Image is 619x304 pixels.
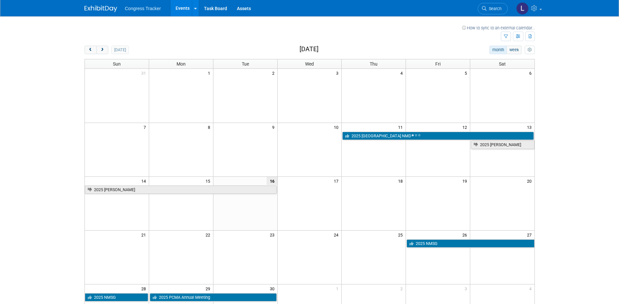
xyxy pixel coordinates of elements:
span: 1 [207,69,213,77]
a: 2025 [PERSON_NAME] [471,141,534,149]
span: 23 [269,231,277,239]
span: 8 [207,123,213,131]
span: 28 [141,284,149,293]
span: 2 [400,284,406,293]
span: 1 [335,284,341,293]
span: 18 [397,177,406,185]
i: Personalize Calendar [528,48,532,52]
span: 30 [269,284,277,293]
span: 27 [526,231,534,239]
span: 16 [267,177,277,185]
button: next [96,46,108,54]
span: 7 [143,123,149,131]
span: 2 [271,69,277,77]
span: 31 [141,69,149,77]
a: Search [478,3,508,14]
span: 19 [462,177,470,185]
span: Search [487,6,502,11]
span: Sun [113,61,121,67]
span: 11 [397,123,406,131]
span: 17 [333,177,341,185]
span: Thu [370,61,378,67]
span: 24 [333,231,341,239]
span: Congress Tracker [125,6,161,11]
a: How to sync to an external calendar... [462,25,535,30]
span: 6 [529,69,534,77]
img: ExhibitDay [85,6,117,12]
button: month [489,46,507,54]
span: 25 [397,231,406,239]
span: 22 [205,231,213,239]
span: 3 [464,284,470,293]
span: 20 [526,177,534,185]
a: 2025 NMSG [407,239,534,248]
span: 14 [141,177,149,185]
span: 21 [141,231,149,239]
span: 10 [333,123,341,131]
span: 3 [335,69,341,77]
button: prev [85,46,97,54]
span: Mon [177,61,186,67]
span: Sat [499,61,506,67]
button: myCustomButton [525,46,534,54]
a: 2025 PCMA Annual Meeting [150,293,277,302]
button: [DATE] [111,46,129,54]
a: 2025 [GEOGRAPHIC_DATA] NMD [342,132,534,140]
span: 4 [400,69,406,77]
span: 13 [526,123,534,131]
a: 2025 [PERSON_NAME] [85,186,277,194]
span: 26 [462,231,470,239]
span: 4 [529,284,534,293]
span: 9 [271,123,277,131]
span: 29 [205,284,213,293]
span: 15 [205,177,213,185]
img: Lynne McPherson [516,2,529,15]
span: Fri [435,61,441,67]
span: 12 [462,123,470,131]
span: 5 [464,69,470,77]
a: 2025 NMSG [85,293,148,302]
span: Tue [242,61,249,67]
button: week [506,46,521,54]
h2: [DATE] [300,46,318,53]
span: Wed [305,61,314,67]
